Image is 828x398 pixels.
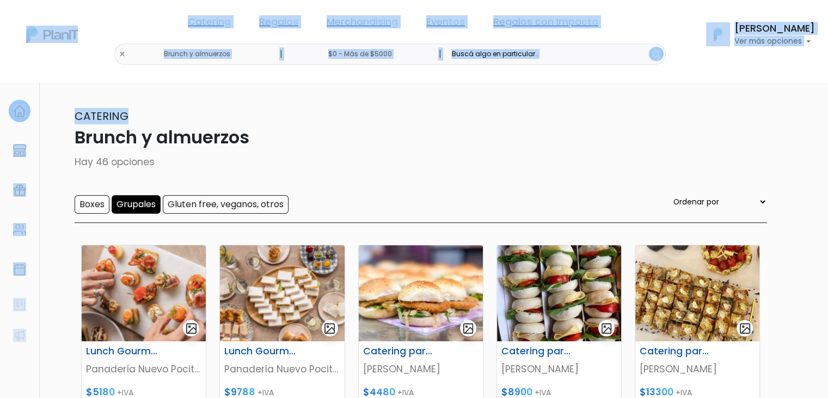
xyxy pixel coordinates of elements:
[633,346,719,357] h6: Catering para 15 personas
[13,184,26,197] img: campaigns-02234683943229c281be62815700db0a1741e53638e28bf9629b52c665b00959.svg
[426,17,465,31] a: Eventos
[359,245,483,341] img: thumb_WhatsApp_Image_2024-07-19_at_10.25.28__1_.jpeg
[13,223,26,236] img: people-662611757002400ad9ed0e3c099ab2801c6687ba6c219adb57efc949bc21e19d.svg
[13,105,26,118] img: home-e721727adea9d79c4d83392d1f703f7f8bce08238fde08b1acbfd93340b81755.svg
[86,362,201,376] p: Panadería Nuevo Pocitos
[75,195,109,214] input: Boxes
[82,245,206,341] img: thumb_Captura_de_pantalla_2025-07-25_105508.png
[79,346,165,357] h6: Lunch Gourmet para 8 Personas
[62,108,767,124] p: Catering
[13,263,26,276] img: calendar-87d922413cdce8b2cf7b7f5f62616a5cf9e4887200fb71536465627b3292af00.svg
[462,322,475,335] img: gallery-light
[327,17,398,31] a: Merchandising
[220,245,344,341] img: thumb_Captura_de_pantalla_2025-07-25_105912.png
[397,387,414,398] span: +IVA
[323,322,336,335] img: gallery-light
[635,245,759,341] img: thumb_WhatsApp_Image_2024-07-19_at_10.28.17__1_.jpeg
[700,20,815,49] button: PlanIt Logo [PERSON_NAME] Ver más opciones
[62,124,767,150] p: Brunch y almuerzos
[112,195,161,214] input: Grupales
[734,24,815,34] h6: [PERSON_NAME]
[218,346,304,357] h6: Lunch Gourmet para 15 Personas
[56,10,157,32] div: ¿Necesitás ayuda?
[279,47,282,61] p: |
[257,387,274,398] span: +IVA
[493,17,598,31] a: Regalos con Impacto
[188,17,231,31] a: Catering
[363,362,479,376] p: [PERSON_NAME]
[535,387,551,398] span: +IVA
[117,387,133,398] span: +IVA
[13,329,26,342] img: partners-52edf745621dab592f3b2c58e3bca9d71375a7ef29c3b500c9f145b62cc070d4.svg
[13,144,26,157] img: marketplace-4ceaa7011d94191e9ded77b95e3339b90024bf715f7c57f8cf31f2d8c509eaba.svg
[357,346,443,357] h6: Catering para 6 personas
[13,298,26,311] img: feedback-78b5a0c8f98aac82b08bfc38622c3050aee476f2c9584af64705fc4e61158814.svg
[676,387,692,398] span: +IVA
[600,322,613,335] img: gallery-light
[259,17,298,31] a: Regalos
[224,362,340,376] p: Panadería Nuevo Pocitos
[26,26,78,43] img: PlanIt Logo
[501,362,617,376] p: [PERSON_NAME]
[495,346,581,357] h6: Catering para 10 personas
[734,38,815,45] p: Ver más opciones
[652,50,660,58] img: search_button-432b6d5273f82d61273b3651a40e1bd1b912527efae98b1b7a1b2c0702e16a8d.svg
[443,44,665,65] input: Buscá algo en particular..
[497,245,621,341] img: thumb_WhatsApp_Image_2024-07-19_at_10.28.16__1_.jpeg
[163,195,289,214] input: Gluten free, veganos, otros
[739,322,751,335] img: gallery-light
[119,51,126,58] img: close-6986928ebcb1d6c9903e3b54e860dbc4d054630f23adef3a32610726dff6a82b.svg
[62,155,767,169] p: Hay 46 opciones
[706,22,730,46] img: PlanIt Logo
[438,47,441,61] p: |
[185,322,198,335] img: gallery-light
[640,362,755,376] p: [PERSON_NAME]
